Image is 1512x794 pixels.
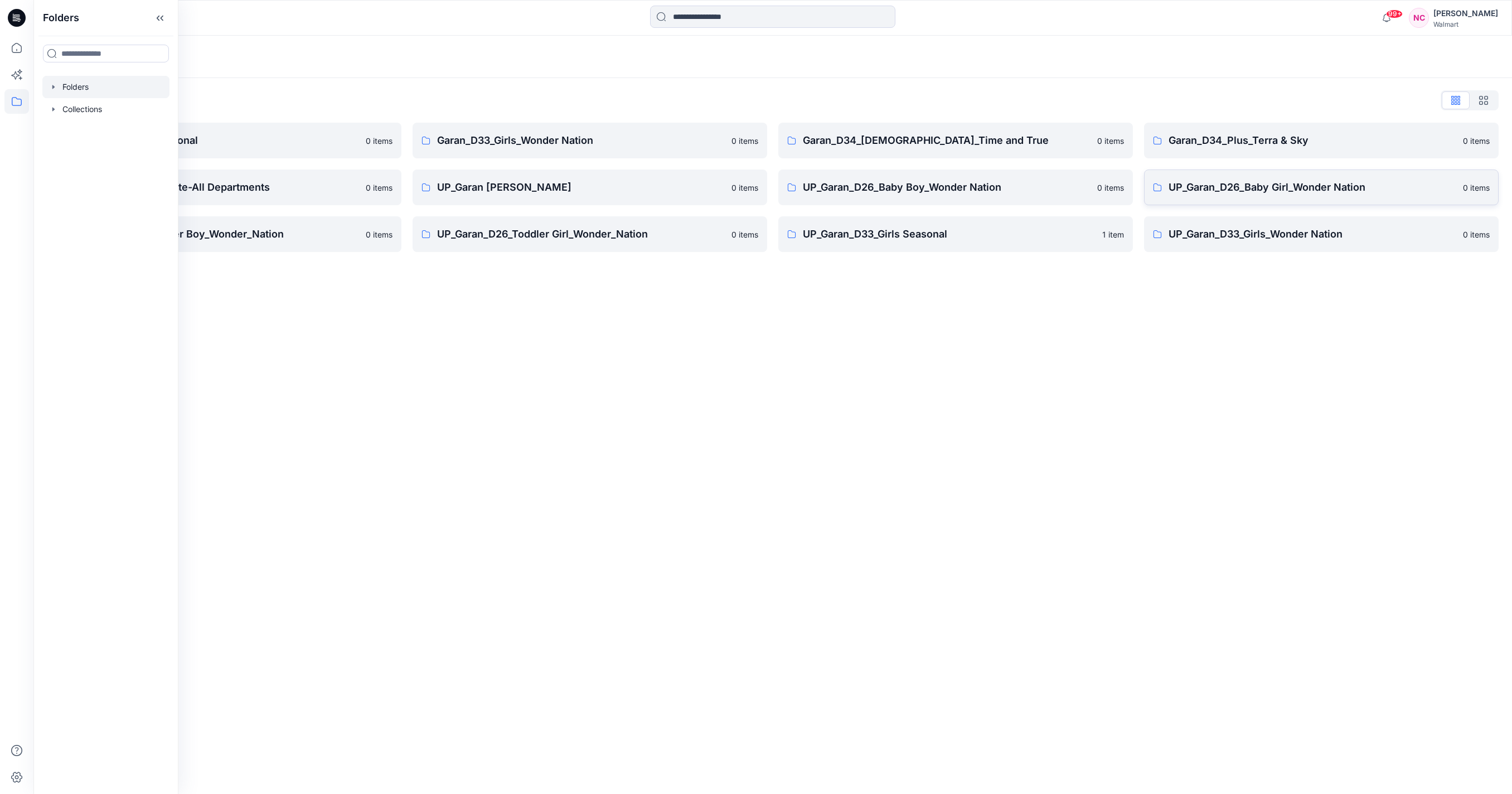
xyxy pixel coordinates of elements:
[413,123,767,158] a: Garan_D33_Girls_Wonder Nation0 items
[1463,229,1490,240] p: 0 items
[1144,216,1499,252] a: UP_Garan_D33_Girls_Wonder Nation0 items
[778,123,1133,158] a: Garan_D34_[DEMOGRAPHIC_DATA]_Time and True0 items
[1169,133,1456,148] p: Garan_D34_Plus_Terra & Sky
[437,133,725,148] p: Garan_D33_Girls_Wonder Nation
[71,180,359,195] p: Garan_Way to Celebrate-All Departments
[413,170,767,205] a: UP_Garan [PERSON_NAME]0 items
[437,226,725,242] p: UP_Garan_D26_Toddler Girl_Wonder_Nation
[1463,135,1490,147] p: 0 items
[47,123,401,158] a: Garan_D33_Girls Seasonal0 items
[803,180,1091,195] p: UP_Garan_D26_Baby Boy_Wonder Nation
[1433,20,1498,28] div: Walmart
[731,229,758,240] p: 0 items
[366,182,392,193] p: 0 items
[1102,229,1124,240] p: 1 item
[1169,226,1456,242] p: UP_Garan_D33_Girls_Wonder Nation
[1409,8,1429,28] div: NC
[1144,123,1499,158] a: Garan_D34_Plus_Terra & Sky0 items
[413,216,767,252] a: UP_Garan_D26_Toddler Girl_Wonder_Nation0 items
[71,226,359,242] p: UP_Garan_D26_Toddler Boy_Wonder_Nation
[47,170,401,205] a: Garan_Way to Celebrate-All Departments0 items
[778,216,1133,252] a: UP_Garan_D33_Girls Seasonal1 item
[1386,9,1403,18] span: 99+
[1144,170,1499,205] a: UP_Garan_D26_Baby Girl_Wonder Nation0 items
[803,133,1091,148] p: Garan_D34_[DEMOGRAPHIC_DATA]_Time and True
[1169,180,1456,195] p: UP_Garan_D26_Baby Girl_Wonder Nation
[1463,182,1490,193] p: 0 items
[778,170,1133,205] a: UP_Garan_D26_Baby Boy_Wonder Nation0 items
[437,180,725,195] p: UP_Garan [PERSON_NAME]
[1433,7,1498,20] div: [PERSON_NAME]
[71,133,359,148] p: Garan_D33_Girls Seasonal
[1097,182,1124,193] p: 0 items
[47,216,401,252] a: UP_Garan_D26_Toddler Boy_Wonder_Nation0 items
[731,182,758,193] p: 0 items
[803,226,1096,242] p: UP_Garan_D33_Girls Seasonal
[731,135,758,147] p: 0 items
[366,229,392,240] p: 0 items
[1097,135,1124,147] p: 0 items
[366,135,392,147] p: 0 items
